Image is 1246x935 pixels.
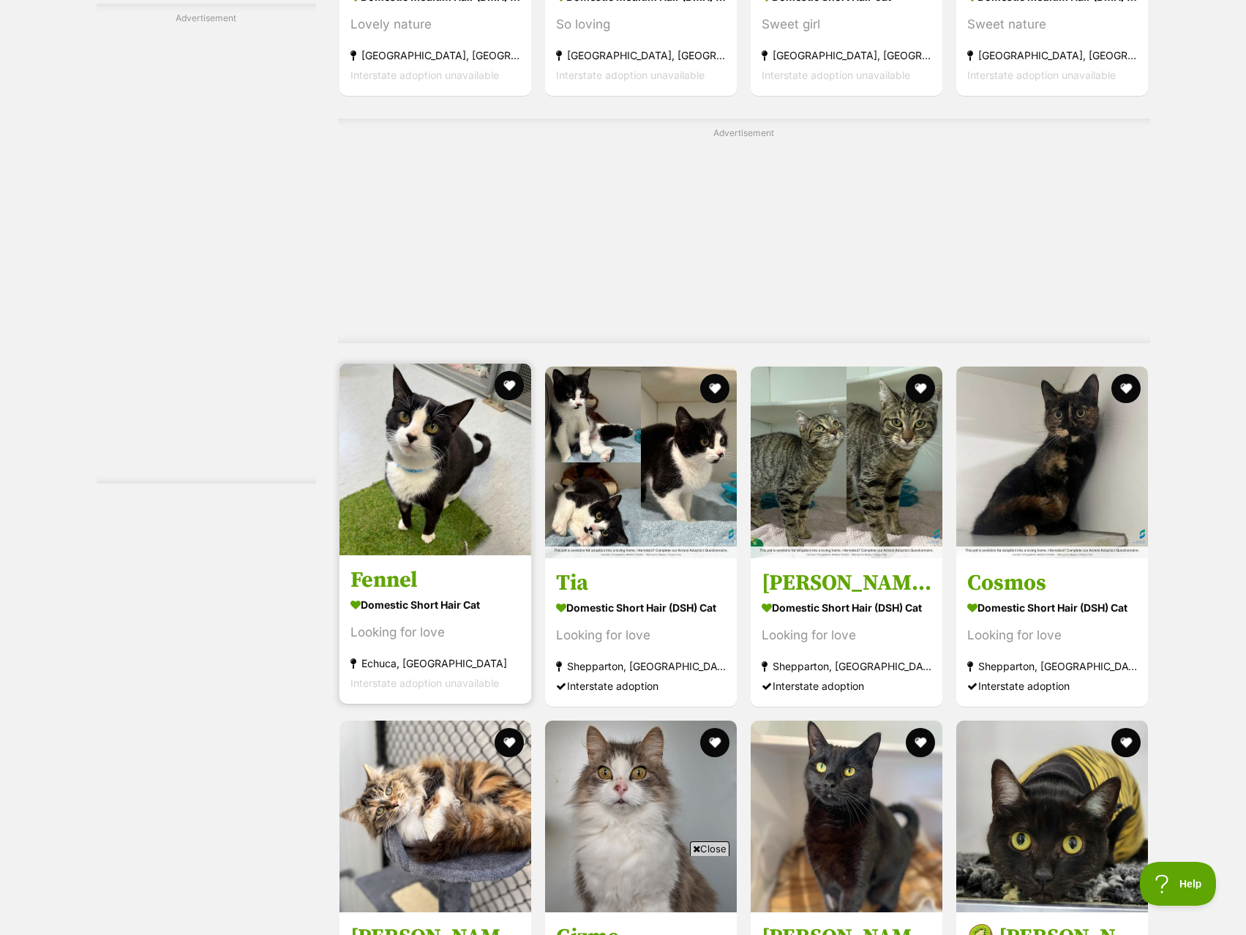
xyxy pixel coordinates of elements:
div: Lovely nature [350,14,520,34]
strong: Domestic Short Hair Cat [350,594,520,615]
strong: Domestic Short Hair (DSH) Cat [556,597,726,618]
span: Interstate adoption unavailable [967,68,1116,80]
h3: Tia [556,569,726,597]
div: Interstate adoption [556,676,726,696]
a: Fennel Domestic Short Hair Cat Looking for love Echuca, [GEOGRAPHIC_DATA] Interstate adoption una... [339,555,531,704]
span: Close [690,841,729,856]
h3: Fennel [350,566,520,594]
img: Tia - Domestic Short Hair (DSH) Cat [545,367,737,558]
button: favourite [906,728,935,757]
strong: [GEOGRAPHIC_DATA], [GEOGRAPHIC_DATA] [762,45,931,64]
a: Tia Domestic Short Hair (DSH) Cat Looking for love Shepparton, [GEOGRAPHIC_DATA] Interstate adoption [545,558,737,707]
div: Looking for love [967,626,1137,645]
img: Cosmos - Domestic Short Hair (DSH) Cat [956,367,1148,558]
div: Interstate adoption [762,676,931,696]
img: 🥝 Clara 6220 🥝 - Domestic Short Hair (DSH) Cat [956,721,1148,912]
button: favourite [1112,728,1141,757]
strong: [GEOGRAPHIC_DATA], [GEOGRAPHIC_DATA] [967,45,1137,64]
img: Brittney - Domestic Medium Hair (DMH) Cat [339,721,531,912]
div: Advertisement [338,119,1150,343]
div: Sweet nature [967,14,1137,34]
div: So loving [556,14,726,34]
strong: Domestic Short Hair (DSH) Cat [967,597,1137,618]
strong: Shepparton, [GEOGRAPHIC_DATA] [556,656,726,676]
img: Tom - Domestic Short Hair (DSH) Cat [751,721,942,912]
button: favourite [495,728,524,757]
div: Looking for love [762,626,931,645]
button: favourite [906,374,935,403]
img: Gizmo - Domestic Long Hair (DLH) Cat [545,721,737,912]
a: [PERSON_NAME] Domestic Short Hair (DSH) Cat Looking for love Shepparton, [GEOGRAPHIC_DATA] Inters... [751,558,942,707]
div: Advertisement [97,4,316,484]
strong: Domestic Short Hair (DSH) Cat [762,597,931,618]
h3: [PERSON_NAME] [762,569,931,597]
span: Interstate adoption unavailable [350,677,499,689]
div: Looking for love [350,623,520,642]
strong: [GEOGRAPHIC_DATA], [GEOGRAPHIC_DATA] [556,45,726,64]
iframe: Help Scout Beacon - Open [1140,862,1217,906]
button: favourite [495,371,524,400]
iframe: Advertisement [97,31,316,470]
button: favourite [1112,374,1141,403]
h3: Cosmos [967,569,1137,597]
div: Interstate adoption [967,676,1137,696]
strong: Shepparton, [GEOGRAPHIC_DATA] [762,656,931,676]
img: Fennel - Domestic Short Hair Cat [339,364,531,555]
strong: Shepparton, [GEOGRAPHIC_DATA] [967,656,1137,676]
span: Interstate adoption unavailable [556,68,705,80]
strong: [GEOGRAPHIC_DATA], [GEOGRAPHIC_DATA] [350,45,520,64]
button: favourite [700,374,729,403]
span: Interstate adoption unavailable [762,68,910,80]
a: Cosmos Domestic Short Hair (DSH) Cat Looking for love Shepparton, [GEOGRAPHIC_DATA] Interstate ad... [956,558,1148,707]
div: Sweet girl [762,14,931,34]
iframe: Advertisement [357,862,890,928]
div: Looking for love [556,626,726,645]
img: Nina - Domestic Short Hair (DSH) Cat [751,367,942,558]
span: Interstate adoption unavailable [350,68,499,80]
strong: Echuca, [GEOGRAPHIC_DATA] [350,653,520,673]
button: favourite [700,728,729,757]
iframe: Advertisement [389,146,1099,328]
